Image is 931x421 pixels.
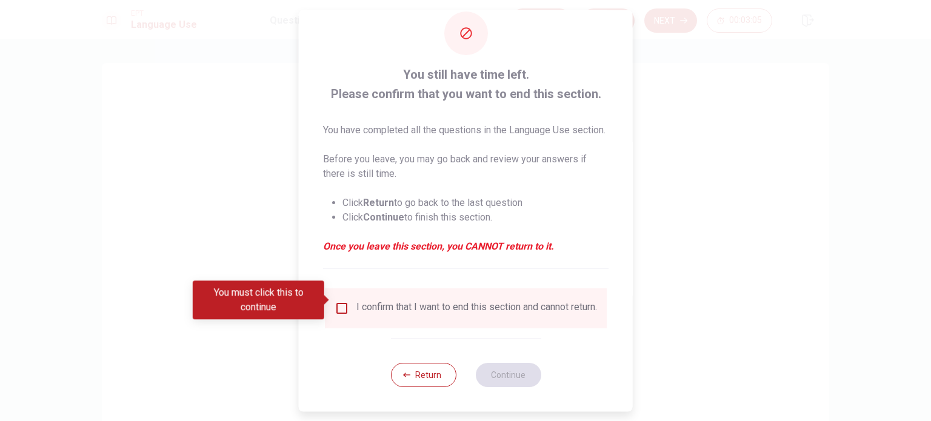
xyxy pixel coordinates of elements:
p: You have completed all the questions in the Language Use section. [323,123,609,138]
button: Continue [475,363,541,387]
p: Before you leave, you may go back and review your answers if there is still time. [323,152,609,181]
strong: Return [363,197,394,208]
li: Click to go back to the last question [342,196,609,210]
span: You must click this to continue [335,301,349,316]
span: You still have time left. Please confirm that you want to end this section. [323,65,609,104]
div: I confirm that I want to end this section and cannot return. [356,301,597,316]
li: Click to finish this section. [342,210,609,225]
em: Once you leave this section, you CANNOT return to it. [323,239,609,254]
strong: Continue [363,211,404,223]
button: Return [390,363,456,387]
div: You must click this to continue [193,280,324,319]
